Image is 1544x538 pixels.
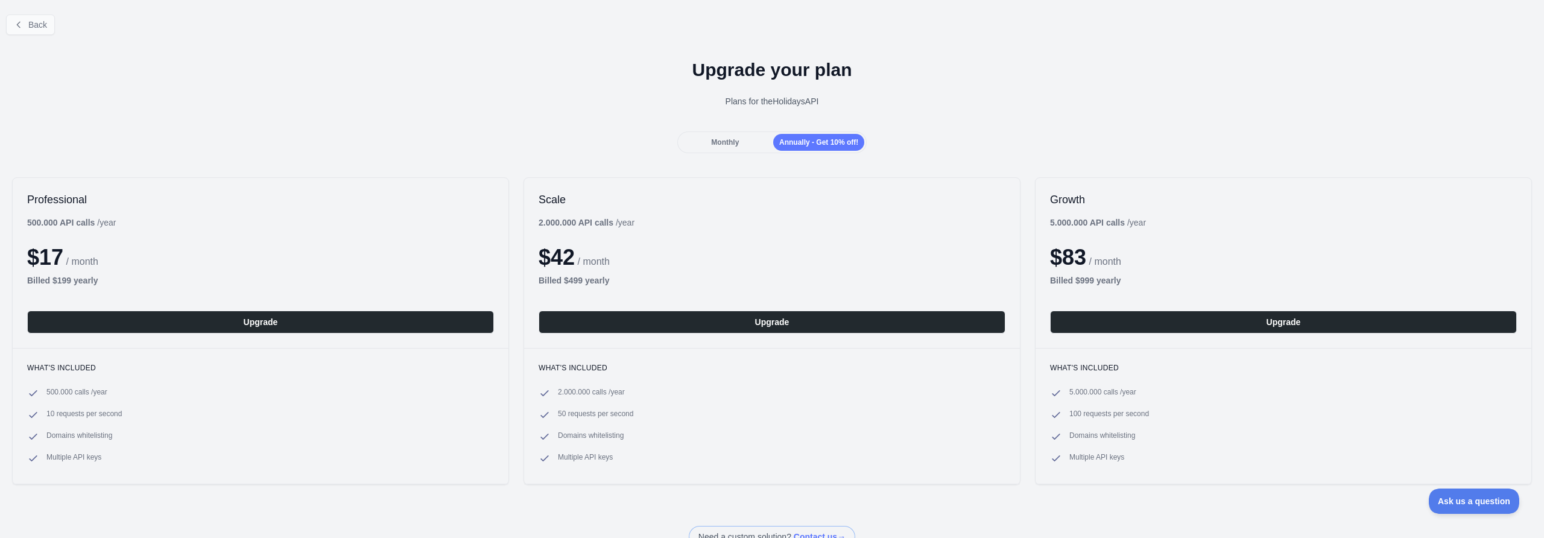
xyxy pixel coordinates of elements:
[1050,218,1125,227] b: 5.000.000 API calls
[539,192,1005,207] h2: Scale
[1050,245,1086,270] span: $ 83
[1050,192,1517,207] h2: Growth
[1050,217,1146,229] div: / year
[1429,489,1520,514] iframe: Toggle Customer Support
